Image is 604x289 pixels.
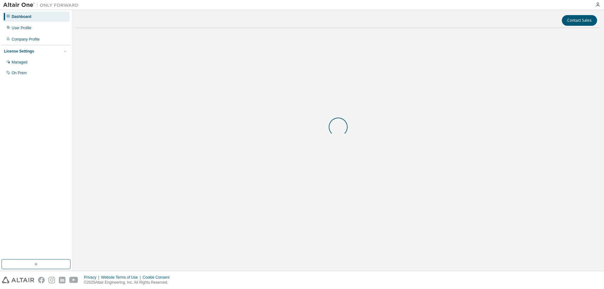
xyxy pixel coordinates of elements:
div: License Settings [4,49,34,54]
img: Altair One [3,2,82,8]
p: © 2025 Altair Engineering, Inc. All Rights Reserved. [84,280,173,285]
div: Website Terms of Use [101,275,143,280]
div: Managed [12,60,27,65]
img: instagram.svg [48,277,55,283]
div: User Profile [12,25,31,31]
button: Contact Sales [562,15,597,26]
img: linkedin.svg [59,277,65,283]
img: altair_logo.svg [2,277,34,283]
img: facebook.svg [38,277,45,283]
div: Company Profile [12,37,40,42]
div: Privacy [84,275,101,280]
img: youtube.svg [69,277,78,283]
div: On Prem [12,70,27,75]
div: Dashboard [12,14,31,19]
div: Cookie Consent [143,275,173,280]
